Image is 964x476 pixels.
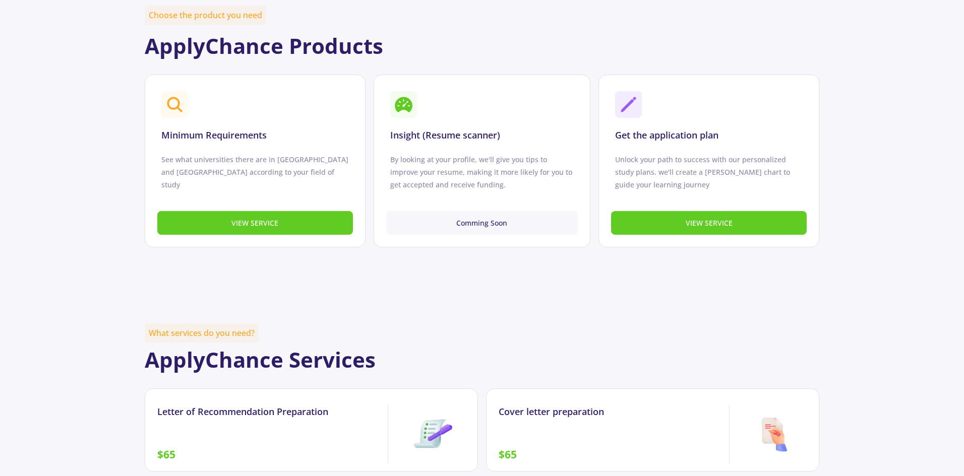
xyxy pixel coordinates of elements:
[157,447,175,461] span: $65
[615,130,718,141] h3: Get the application plan
[386,211,578,235] button: Comming Soon
[157,217,353,228] a: VIEW SERVICE
[615,153,803,191] div: Unlock your path to success with our personalized study plans. we'll create a [PERSON_NAME] chart...
[499,405,729,419] div: Cover letter preparation
[145,6,266,25] span: Choose the product you need
[611,217,807,228] a: VIEW SERVICE
[145,323,259,343] span: What services do you need?
[145,33,819,58] h2: ApplyChance Products
[390,153,574,191] div: By looking at your profile, we'll give you tips to improve your resume, making it more likely for...
[157,405,388,419] div: Letter of Recommendation Preparation
[499,447,517,461] span: $65
[157,211,353,235] button: VIEW SERVICE
[161,130,267,141] h3: Minimum Requirements
[161,153,349,191] div: See what universities there are in [GEOGRAPHIC_DATA] and [GEOGRAPHIC_DATA] according to your fiel...
[390,130,500,141] h3: Insight (Resume scanner)
[145,347,819,372] h2: ApplyChance Services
